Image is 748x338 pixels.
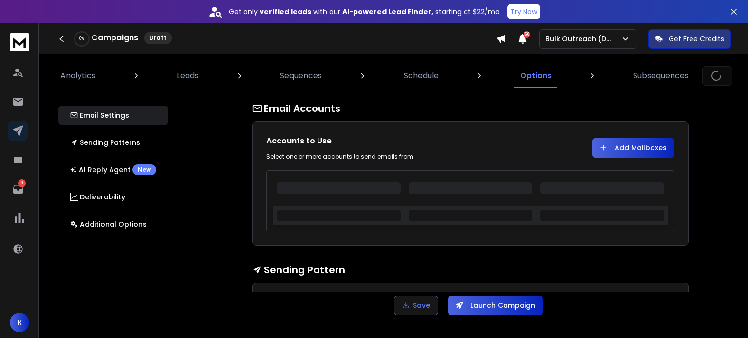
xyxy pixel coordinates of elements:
button: Launch Campaign [448,296,543,315]
button: R [10,313,29,332]
p: 9 [18,179,26,187]
p: Try Now [510,7,537,17]
p: Options [520,70,552,82]
button: Deliverability [58,187,168,207]
p: Get only with our starting at $22/mo [229,7,500,17]
h1: Sending Pattern [252,263,689,277]
button: Sending Patterns [58,133,168,152]
div: Draft [144,32,172,44]
p: Get Free Credits [669,34,724,44]
p: Bulk Outreach (DWS) [545,34,621,44]
button: AI Reply AgentNew [58,160,168,179]
button: Try Now [507,4,540,19]
h1: Campaigns [92,32,138,44]
p: Schedule [404,70,439,82]
button: Email Settings [58,106,168,125]
h1: Email Accounts [252,102,689,115]
div: Select one or more accounts to send emails from [266,153,461,160]
button: Add Mailboxes [592,138,674,158]
a: Options [514,64,558,88]
button: Additional Options [58,214,168,234]
button: Get Free Credits [648,29,731,49]
p: Deliverability [70,192,125,202]
p: AI Reply Agent [70,164,156,175]
a: Sequences [274,64,328,88]
strong: AI-powered Lead Finder, [342,7,433,17]
p: Analytics [60,70,95,82]
div: New [132,164,156,175]
a: 9 [8,179,28,199]
p: Subsequences [633,70,689,82]
span: 50 [524,31,530,38]
a: Subsequences [627,64,694,88]
p: Additional Options [70,219,147,229]
img: logo [10,33,29,51]
p: Sequences [280,70,322,82]
p: Email Settings [70,110,129,120]
p: Leads [177,70,199,82]
strong: verified leads [260,7,311,17]
h1: Accounts to Use [266,135,461,147]
p: Sending Patterns [70,138,140,147]
a: Leads [171,64,205,88]
button: Save [394,296,438,315]
a: Schedule [398,64,445,88]
a: Analytics [55,64,101,88]
p: 0 % [79,36,84,42]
